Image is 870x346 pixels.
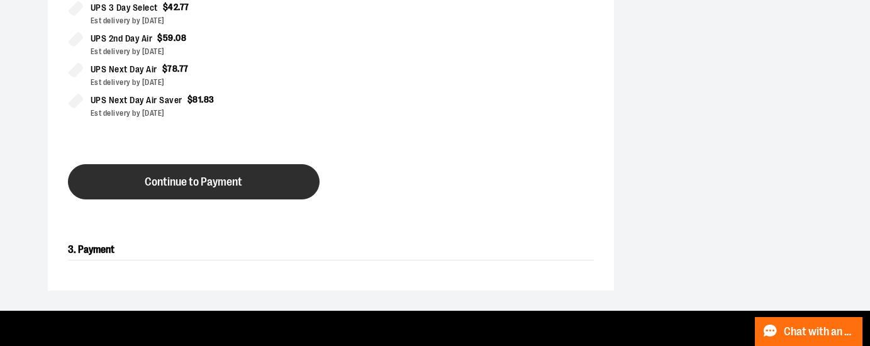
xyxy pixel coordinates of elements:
button: Chat with an Expert [755,317,863,346]
span: . [201,94,204,104]
div: Est delivery by [DATE] [91,77,321,88]
span: Continue to Payment [145,176,242,188]
span: 83 [204,94,215,104]
span: . [174,33,176,43]
span: 59 [163,33,174,43]
span: . [177,64,179,74]
input: UPS 2nd Day Air$59.08Est delivery by [DATE] [68,31,83,47]
span: . [178,2,180,12]
span: 81 [192,94,201,104]
button: Continue to Payment [68,164,320,199]
div: Est delivery by [DATE] [91,108,321,119]
span: 08 [176,33,186,43]
input: UPS Next Day Air$78.77Est delivery by [DATE] [68,62,83,77]
span: 77 [180,2,189,12]
span: UPS Next Day Air [91,62,157,77]
span: 77 [179,64,189,74]
span: UPS Next Day Air Saver [91,93,182,108]
span: $ [162,64,168,74]
span: $ [187,94,193,104]
span: UPS 3 Day Select [91,1,158,15]
span: 42 [168,2,178,12]
input: UPS 3 Day Select$42.77Est delivery by [DATE] [68,1,83,16]
span: $ [163,2,169,12]
span: $ [157,33,163,43]
h2: 3. Payment [68,240,594,260]
div: Est delivery by [DATE] [91,15,321,26]
span: Chat with an Expert [784,326,855,338]
div: Est delivery by [DATE] [91,46,321,57]
input: UPS Next Day Air Saver$81.83Est delivery by [DATE] [68,93,83,108]
span: 78 [167,64,177,74]
span: UPS 2nd Day Air [91,31,153,46]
